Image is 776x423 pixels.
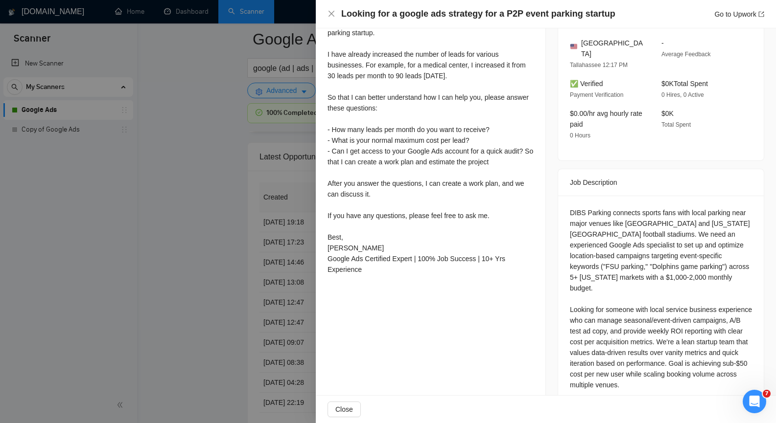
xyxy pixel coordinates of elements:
div: DIBS Parking connects sports fans with local parking near major venues like [GEOGRAPHIC_DATA] and... [570,207,752,390]
div: Job Description [570,169,752,196]
span: 0 Hours [570,132,590,139]
span: Payment Verification [570,91,623,98]
span: Tallahassee 12:17 PM [570,62,628,68]
span: $0K [661,110,674,117]
a: Go to Upworkexport [714,10,764,18]
iframe: Intercom live chat [743,390,766,413]
span: 0 Hires, 0 Active [661,91,704,98]
span: close [328,10,335,18]
span: [GEOGRAPHIC_DATA] [581,38,646,59]
span: $0.00/hr avg hourly rate paid [570,110,642,128]
span: export [758,11,764,17]
span: - [661,39,664,47]
button: Close [328,401,361,417]
span: Average Feedback [661,51,711,58]
button: Close [328,10,335,18]
span: $0K Total Spent [661,80,708,88]
img: 🇺🇸 [570,43,577,50]
span: Total Spent [661,121,691,128]
span: ✅ Verified [570,80,603,88]
span: Close [335,404,353,415]
span: 7 [763,390,771,398]
h4: Looking for a google ads strategy for a P2P event parking startup [341,8,615,20]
